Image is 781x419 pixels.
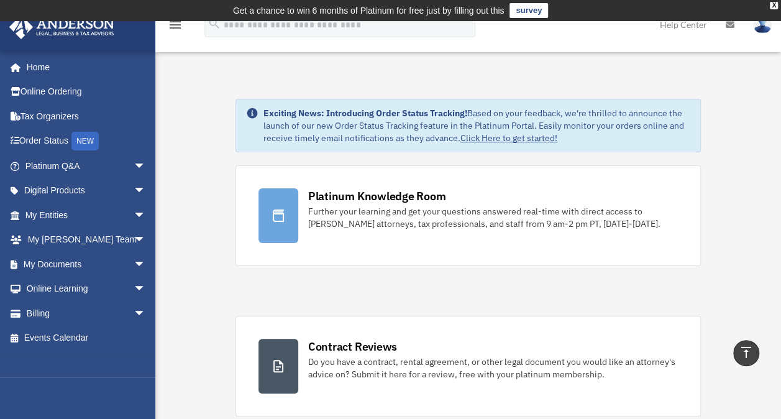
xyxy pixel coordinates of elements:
[168,22,183,32] a: menu
[71,132,99,150] div: NEW
[753,16,772,34] img: User Pic
[134,301,158,326] span: arrow_drop_down
[134,178,158,204] span: arrow_drop_down
[308,339,397,354] div: Contract Reviews
[263,107,691,144] div: Based on your feedback, we're thrilled to announce the launch of our new Order Status Tracking fe...
[134,228,158,253] span: arrow_drop_down
[9,178,165,203] a: Digital Productsarrow_drop_down
[9,228,165,252] a: My [PERSON_NAME] Teamarrow_drop_down
[9,277,165,302] a: Online Learningarrow_drop_down
[235,165,701,266] a: Platinum Knowledge Room Further your learning and get your questions answered real-time with dire...
[6,15,118,39] img: Anderson Advisors Platinum Portal
[168,17,183,32] i: menu
[233,3,505,18] div: Get a chance to win 6 months of Platinum for free just by filling out this
[134,277,158,302] span: arrow_drop_down
[9,154,165,178] a: Platinum Q&Aarrow_drop_down
[9,104,165,129] a: Tax Organizers
[308,356,678,380] div: Do you have a contract, rental agreement, or other legal document you would like an attorney's ad...
[9,129,165,154] a: Order StatusNEW
[9,80,165,104] a: Online Ordering
[460,132,557,144] a: Click Here to get started!
[9,301,165,326] a: Billingarrow_drop_down
[9,203,165,228] a: My Entitiesarrow_drop_down
[208,17,221,30] i: search
[134,154,158,179] span: arrow_drop_down
[235,316,701,417] a: Contract Reviews Do you have a contract, rental agreement, or other legal document you would like...
[308,205,678,230] div: Further your learning and get your questions answered real-time with direct access to [PERSON_NAM...
[134,252,158,277] span: arrow_drop_down
[263,108,467,119] strong: Exciting News: Introducing Order Status Tracking!
[509,3,548,18] a: survey
[9,326,165,351] a: Events Calendar
[733,340,759,366] a: vertical_align_top
[770,2,778,9] div: close
[9,55,158,80] a: Home
[308,188,446,204] div: Platinum Knowledge Room
[9,252,165,277] a: My Documentsarrow_drop_down
[134,203,158,228] span: arrow_drop_down
[739,345,754,360] i: vertical_align_top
